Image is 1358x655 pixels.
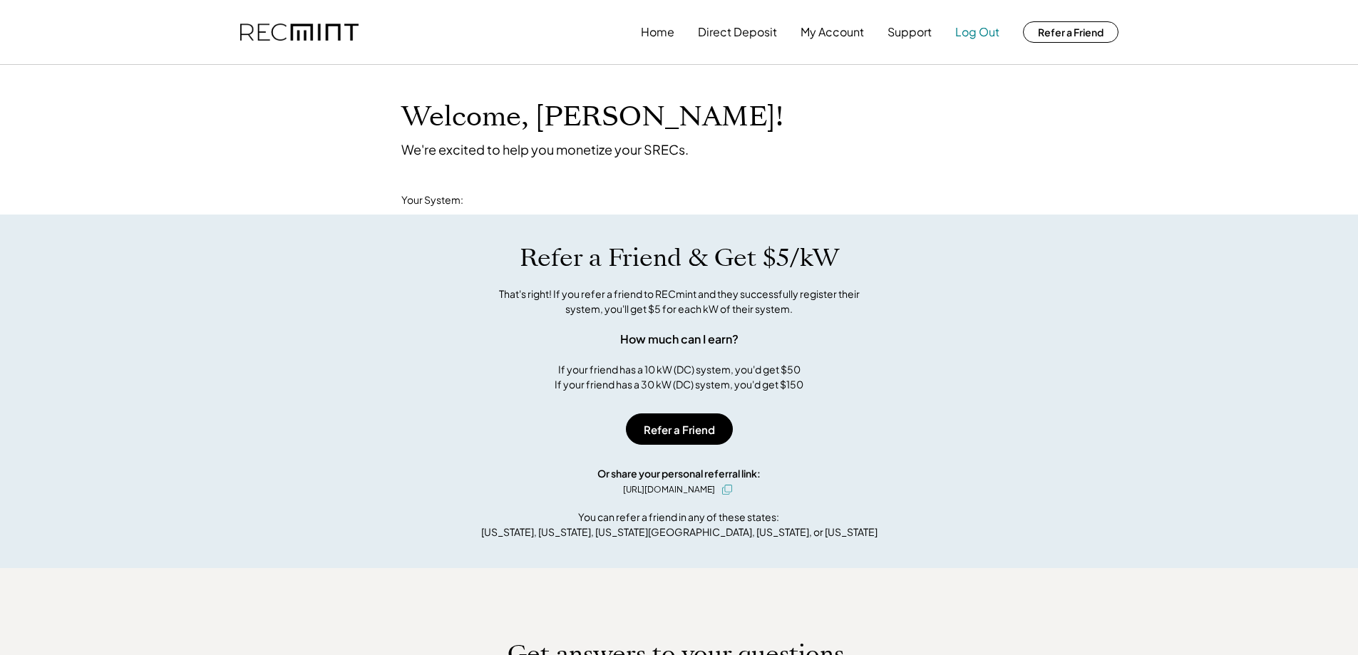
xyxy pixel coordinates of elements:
div: [URL][DOMAIN_NAME] [623,483,715,496]
div: Or share your personal referral link: [597,466,761,481]
div: We're excited to help you monetize your SRECs. [401,141,689,158]
button: Refer a Friend [1023,21,1118,43]
button: Support [888,18,932,46]
h1: Refer a Friend & Get $5/kW [520,243,839,273]
div: You can refer a friend in any of these states: [US_STATE], [US_STATE], [US_STATE][GEOGRAPHIC_DATA... [481,510,878,540]
button: Direct Deposit [698,18,777,46]
div: If your friend has a 10 kW (DC) system, you'd get $50 If your friend has a 30 kW (DC) system, you... [555,362,803,392]
button: click to copy [719,481,736,498]
div: That's right! If you refer a friend to RECmint and they successfully register their system, you'l... [483,287,875,316]
button: Home [641,18,674,46]
button: My Account [801,18,864,46]
img: recmint-logotype%403x.png [240,24,359,41]
h1: Welcome, [PERSON_NAME]! [401,100,783,134]
button: Refer a Friend [626,413,733,445]
div: Your System: [401,193,463,207]
div: How much can I earn? [620,331,739,348]
button: Log Out [955,18,999,46]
